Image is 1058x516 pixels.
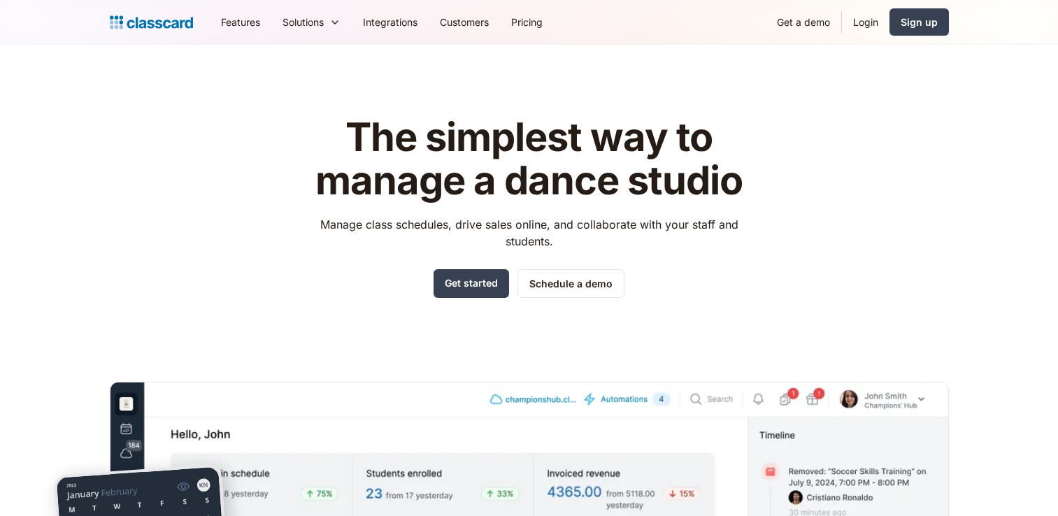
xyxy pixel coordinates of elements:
a: home [110,13,193,32]
div: Solutions [283,15,324,29]
h1: The simplest way to manage a dance studio [307,116,751,202]
a: Schedule a demo [517,269,624,298]
a: Integrations [352,6,429,38]
a: Sign up [889,8,949,36]
a: Get started [434,269,509,298]
div: Solutions [271,6,352,38]
a: Pricing [500,6,554,38]
p: Manage class schedules, drive sales online, and collaborate with your staff and students. [307,216,751,250]
a: Customers [429,6,500,38]
a: Get a demo [766,6,841,38]
div: Sign up [901,15,938,29]
a: Login [842,6,889,38]
a: Features [210,6,271,38]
